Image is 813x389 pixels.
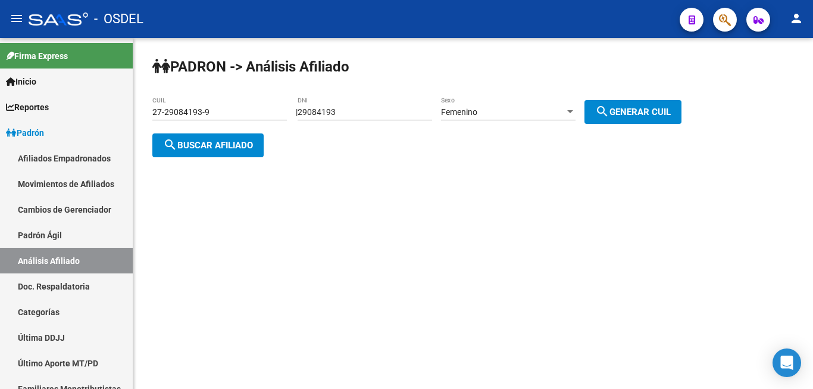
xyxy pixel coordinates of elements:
div: | [296,107,690,117]
span: Padrón [6,126,44,139]
span: Inicio [6,75,36,88]
span: Firma Express [6,49,68,63]
button: Generar CUIL [584,100,681,124]
div: Open Intercom Messenger [773,348,801,377]
strong: PADRON -> Análisis Afiliado [152,58,349,75]
mat-icon: search [163,138,177,152]
span: Buscar afiliado [163,140,253,151]
span: Reportes [6,101,49,114]
mat-icon: menu [10,11,24,26]
mat-icon: person [789,11,803,26]
span: Generar CUIL [595,107,671,117]
span: Femenino [441,107,477,117]
mat-icon: search [595,104,609,119]
span: - OSDEL [94,6,143,32]
button: Buscar afiliado [152,133,264,157]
